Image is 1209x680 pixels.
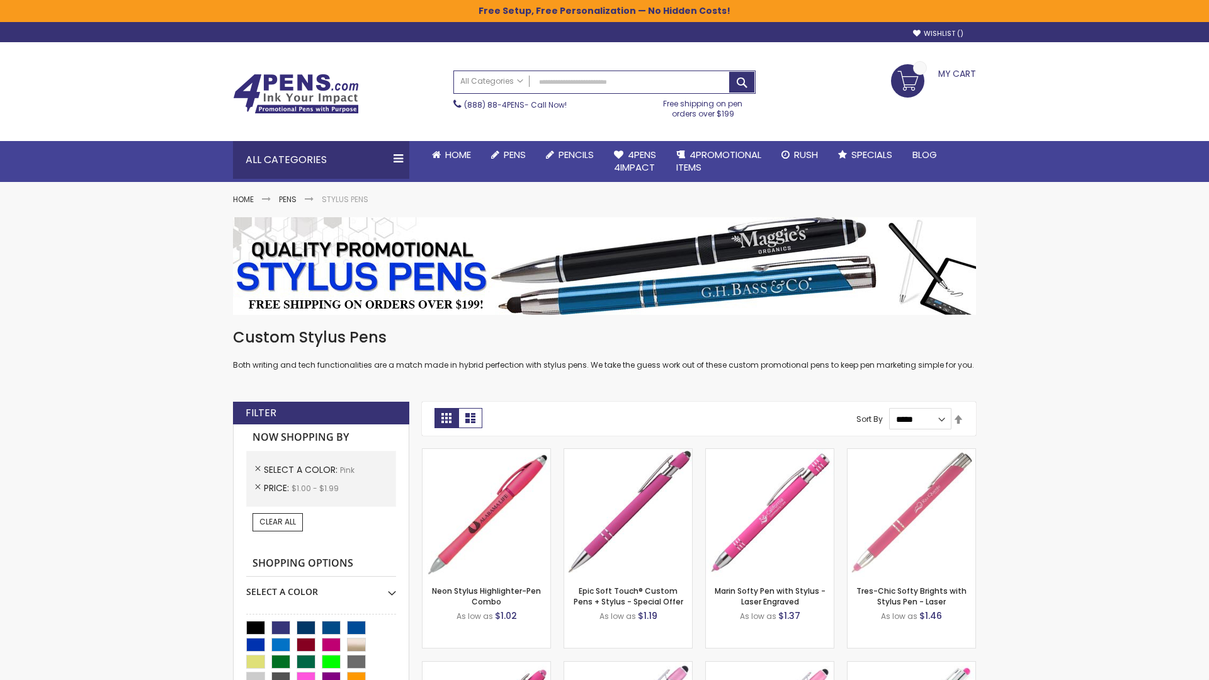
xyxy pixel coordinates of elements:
[423,449,550,577] img: Neon Stylus Highlighter-Pen Combo-Pink
[536,141,604,169] a: Pencils
[919,609,942,622] span: $1.46
[604,141,666,182] a: 4Pens4impact
[246,424,396,451] strong: Now Shopping by
[264,482,292,494] span: Price
[599,611,636,621] span: As low as
[464,99,567,110] span: - Call Now!
[246,550,396,577] strong: Shopping Options
[706,449,834,577] img: Marin Softy Pen with Stylus - Laser Engraved-Pink
[457,611,493,621] span: As low as
[445,148,471,161] span: Home
[676,148,761,174] span: 4PROMOTIONAL ITEMS
[233,74,359,114] img: 4Pens Custom Pens and Promotional Products
[912,148,937,161] span: Blog
[264,463,340,476] span: Select A Color
[848,449,975,577] img: Tres-Chic Softy Brights with Stylus Pen - Laser-Pink
[828,141,902,169] a: Specials
[771,141,828,169] a: Rush
[650,94,756,119] div: Free shipping on pen orders over $199
[902,141,947,169] a: Blog
[233,217,976,315] img: Stylus Pens
[504,148,526,161] span: Pens
[706,448,834,459] a: Marin Softy Pen with Stylus - Laser Engraved-Pink
[740,611,776,621] span: As low as
[778,609,800,622] span: $1.37
[851,148,892,161] span: Specials
[460,76,523,86] span: All Categories
[564,449,692,577] img: 4P-MS8B-Pink
[881,611,917,621] span: As low as
[638,609,657,622] span: $1.19
[279,194,297,205] a: Pens
[848,448,975,459] a: Tres-Chic Softy Brights with Stylus Pen - Laser-Pink
[422,141,481,169] a: Home
[423,448,550,459] a: Neon Stylus Highlighter-Pen Combo-Pink
[322,194,368,205] strong: Stylus Pens
[614,148,656,174] span: 4Pens 4impact
[666,141,771,182] a: 4PROMOTIONALITEMS
[913,29,963,38] a: Wishlist
[423,661,550,672] a: Ellipse Softy Brights with Stylus Pen - Laser-Pink
[246,577,396,598] div: Select A Color
[233,194,254,205] a: Home
[434,408,458,428] strong: Grid
[233,327,976,348] h1: Custom Stylus Pens
[340,465,355,475] span: Pink
[706,661,834,672] a: Ellipse Stylus Pen - ColorJet-Pink
[481,141,536,169] a: Pens
[454,71,530,92] a: All Categories
[856,586,967,606] a: Tres-Chic Softy Brights with Stylus Pen - Laser
[495,609,517,622] span: $1.02
[246,406,276,420] strong: Filter
[464,99,525,110] a: (888) 88-4PENS
[253,513,303,531] a: Clear All
[233,327,976,371] div: Both writing and tech functionalities are a match made in hybrid perfection with stylus pens. We ...
[794,148,818,161] span: Rush
[432,586,541,606] a: Neon Stylus Highlighter-Pen Combo
[292,483,339,494] span: $1.00 - $1.99
[559,148,594,161] span: Pencils
[564,661,692,672] a: Ellipse Stylus Pen - LaserMax-Pink
[574,586,683,606] a: Epic Soft Touch® Custom Pens + Stylus - Special Offer
[564,448,692,459] a: 4P-MS8B-Pink
[259,516,296,527] span: Clear All
[848,661,975,672] a: Tres-Chic Softy with Stylus Top Pen - ColorJet-Pink
[856,414,883,424] label: Sort By
[715,586,826,606] a: Marin Softy Pen with Stylus - Laser Engraved
[233,141,409,179] div: All Categories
